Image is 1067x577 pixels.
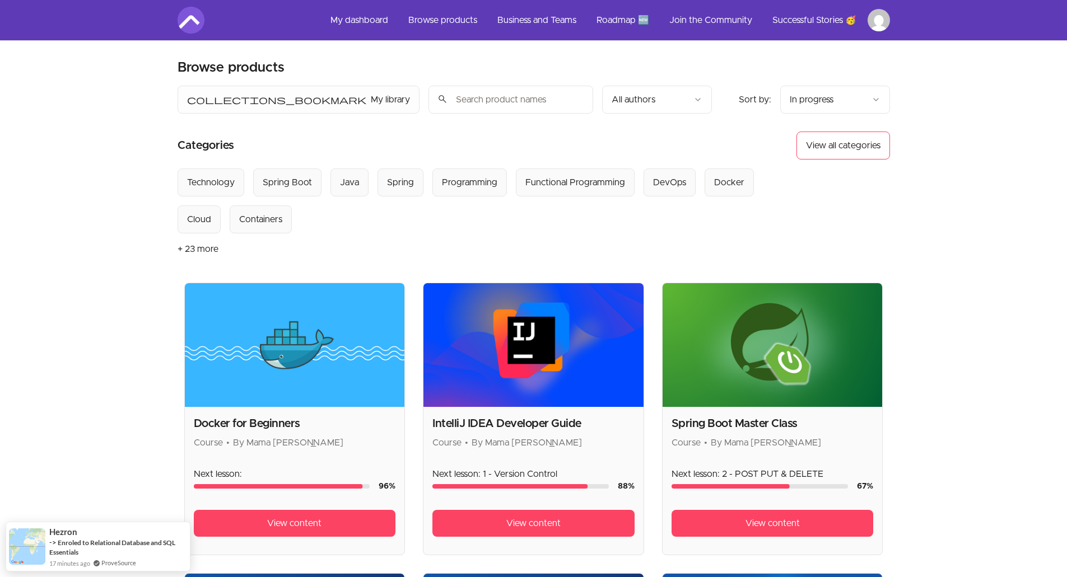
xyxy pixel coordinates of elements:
[178,233,218,265] button: + 23 more
[672,484,849,489] div: Course progress
[472,438,582,447] span: By Mama [PERSON_NAME]
[340,176,359,189] div: Java
[763,7,865,34] a: Successful Stories 🥳
[653,176,686,189] div: DevOps
[9,528,45,565] img: provesource social proof notification image
[49,538,175,556] a: Enroled to Relational Database and SQL Essentials
[432,510,635,537] a: View content
[663,283,883,407] img: Product image for Spring Boot Master Class
[672,416,874,431] h2: Spring Boot Master Class
[488,7,585,34] a: Business and Teams
[465,438,468,447] span: •
[178,7,204,34] img: Amigoscode logo
[857,482,873,490] span: 67 %
[322,7,890,34] nav: Main
[432,467,635,481] p: Next lesson: 1 - Version Control
[432,416,635,431] h2: IntelliJ IDEA Developer Guide
[387,176,414,189] div: Spring
[267,517,322,530] span: View content
[194,467,396,481] p: Next lesson:
[780,86,890,114] button: Product sort options
[432,438,462,447] span: Course
[194,510,396,537] a: View content
[399,7,486,34] a: Browse products
[672,510,874,537] a: View content
[432,484,609,489] div: Course progress
[672,438,701,447] span: Course
[714,176,744,189] div: Docker
[379,482,395,490] span: 96 %
[618,482,635,490] span: 88 %
[868,9,890,31] img: Profile image for Nikola Jovanovic
[525,176,625,189] div: Functional Programming
[239,213,282,226] div: Containers
[49,527,77,537] span: Hezron
[49,538,57,547] span: ->
[194,438,223,447] span: Course
[796,132,890,160] button: View all categories
[442,176,497,189] div: Programming
[178,132,234,160] h2: Categories
[263,176,312,189] div: Spring Boot
[226,438,230,447] span: •
[101,558,136,567] a: ProveSource
[187,176,235,189] div: Technology
[185,283,405,407] img: Product image for Docker for Beginners
[672,467,874,481] p: Next lesson: 2 - POST PUT & DELETE
[437,91,448,107] span: search
[178,59,285,77] h2: Browse products
[322,7,397,34] a: My dashboard
[423,283,644,407] img: Product image for IntelliJ IDEA Developer Guide
[233,438,343,447] span: By Mama [PERSON_NAME]
[506,517,561,530] span: View content
[704,438,707,447] span: •
[187,213,211,226] div: Cloud
[428,86,593,114] input: Search product names
[194,416,396,431] h2: Docker for Beginners
[739,95,771,104] span: Sort by:
[602,86,712,114] button: Filter by author
[194,484,370,489] div: Course progress
[49,559,90,568] span: 17 minutes ago
[187,93,366,106] span: collections_bookmark
[178,86,420,114] button: Filter by My library
[745,517,800,530] span: View content
[660,7,761,34] a: Join the Community
[588,7,658,34] a: Roadmap 🆕
[711,438,821,447] span: By Mama [PERSON_NAME]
